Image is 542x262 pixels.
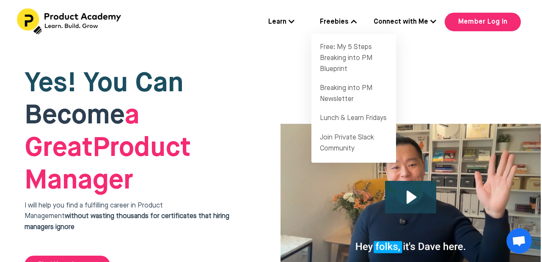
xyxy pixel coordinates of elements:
[25,102,191,194] span: Product Manager
[311,79,396,109] a: Breaking into PM Newsletter
[374,17,436,28] a: Connect with Me
[25,102,125,129] span: Become
[268,17,294,28] a: Learn
[445,13,521,31] a: Member Log In
[25,102,140,162] strong: a Great
[311,128,396,158] a: Join Private Slack Community
[506,228,532,254] a: Open chat
[25,70,184,97] span: Yes! You Can
[311,109,396,128] a: Lunch & Learn Fridays
[311,38,396,79] a: Free: My 5 Steps Breaking into PM Blueprint
[17,8,123,35] img: Header Logo
[320,17,357,28] a: Freebies
[25,202,229,231] span: I will help you find a fulfilling career in Product Management
[385,181,436,213] button: Play Video: file-uploads/sites/127338/video/4ffeae-3e1-a2cd-5ad6-eac528a42_Why_I_built_product_ac...
[25,213,229,231] strong: without wasting thousands for certificates that hiring managers ignore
